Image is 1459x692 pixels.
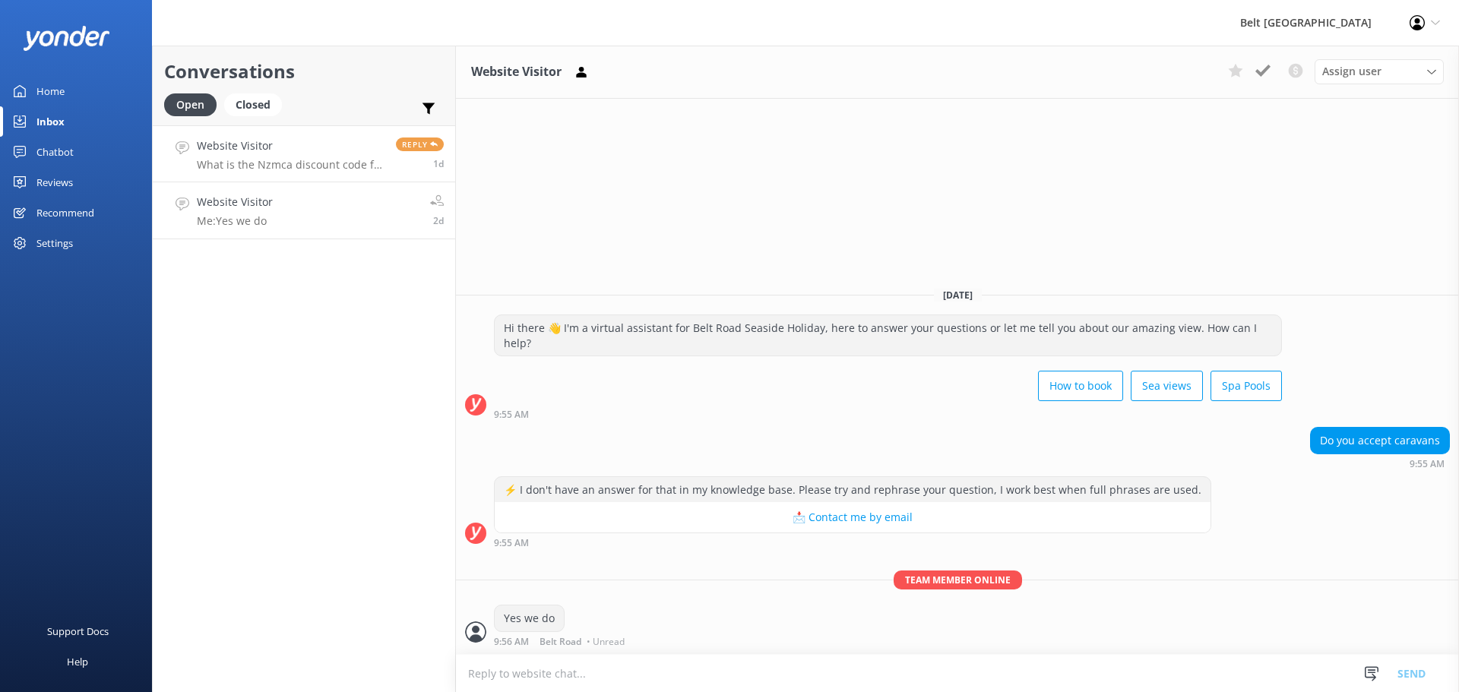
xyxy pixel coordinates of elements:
span: Sep 27 2025 09:56am (UTC +13:00) Pacific/Auckland [433,214,444,227]
div: ⚡ I don't have an answer for that in my knowledge base. Please try and rephrase your question, I ... [495,477,1211,503]
h4: Website Visitor [197,194,273,210]
button: How to book [1038,371,1123,401]
a: Open [164,96,224,112]
div: Settings [36,228,73,258]
div: Assign User [1315,59,1444,84]
h2: Conversations [164,57,444,86]
h4: Website Visitor [197,137,385,154]
strong: 9:55 AM [1410,460,1445,469]
div: Sep 27 2025 09:55am (UTC +13:00) Pacific/Auckland [494,409,1282,419]
div: Hi there 👋 I'm a virtual assistant for Belt Road Seaside Holiday, here to answer your questions o... [495,315,1281,355]
div: Support Docs [47,616,109,646]
button: 📩 Contact me by email [495,502,1211,532]
div: Inbox [36,106,65,137]
img: yonder-white-logo.png [23,26,110,51]
div: Help [67,646,88,677]
p: Me: Yes we do [197,214,273,228]
div: Do you accept caravans [1311,428,1449,453]
div: Reviews [36,167,73,197]
button: Sea views [1131,371,1203,401]
a: Website VisitorMe:Yes we do2d [153,182,455,239]
div: Chatbot [36,137,74,167]
div: Closed [224,93,282,116]
strong: 9:56 AM [494,637,529,646]
div: Sep 27 2025 09:55am (UTC +13:00) Pacific/Auckland [494,537,1211,548]
span: Sep 27 2025 02:44pm (UTC +13:00) Pacific/Auckland [433,157,444,170]
h3: Website Visitor [471,62,562,82]
div: Recommend [36,197,94,228]
a: Closed [224,96,290,112]
span: [DATE] [934,289,982,302]
div: Sep 27 2025 09:56am (UTC +13:00) Pacific/Auckland [494,636,628,646]
span: Team member online [894,570,1022,589]
div: Home [36,76,65,106]
span: • Unread [587,637,625,646]
p: What is the Nzmca discount code for online bookings? [197,158,385,172]
button: Spa Pools [1211,371,1282,401]
div: Yes we do [495,605,564,631]
div: Sep 27 2025 09:55am (UTC +13:00) Pacific/Auckland [1310,458,1450,469]
a: Website VisitorWhat is the Nzmca discount code for online bookings?Reply1d [153,125,455,182]
span: Reply [396,137,444,151]
span: Belt Road [540,637,581,646]
div: Open [164,93,217,116]
strong: 9:55 AM [494,539,529,548]
span: Assign user [1322,63,1381,80]
strong: 9:55 AM [494,410,529,419]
